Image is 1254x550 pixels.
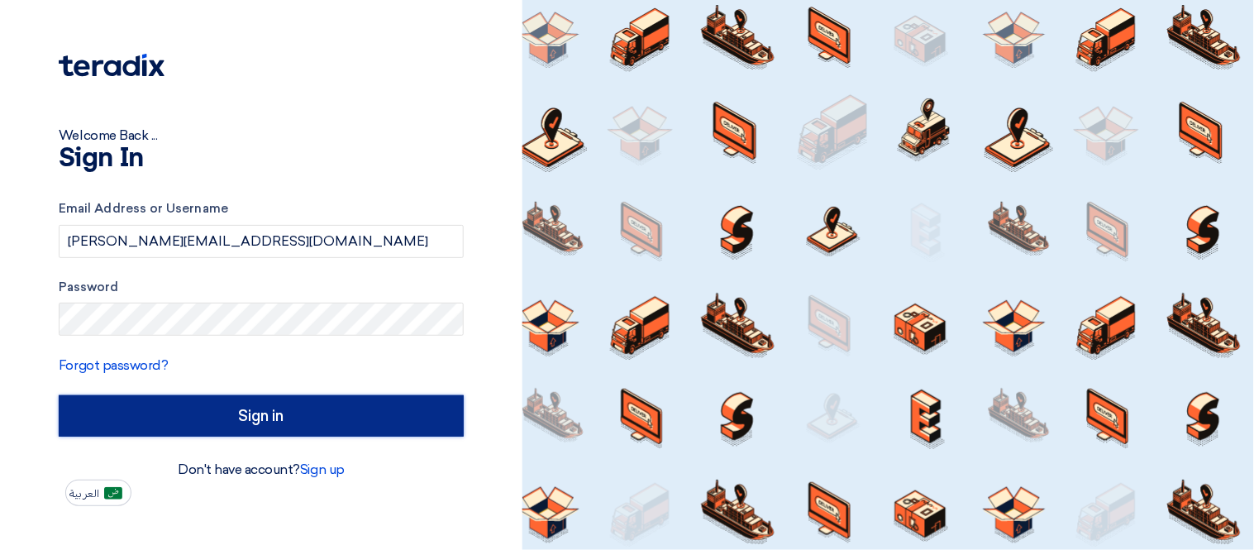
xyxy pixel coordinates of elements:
[104,487,122,500] img: ar-AR.png
[59,225,464,258] input: Enter your business email or username
[59,126,464,146] div: Welcome Back ...
[59,278,464,297] label: Password
[59,357,168,373] a: Forgot password?
[59,395,464,437] input: Sign in
[59,146,464,172] h1: Sign In
[65,480,131,506] button: العربية
[300,462,345,477] a: Sign up
[59,199,464,218] label: Email Address or Username
[59,460,464,480] div: Don't have account?
[69,488,99,500] span: العربية
[59,54,164,77] img: Teradix logo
